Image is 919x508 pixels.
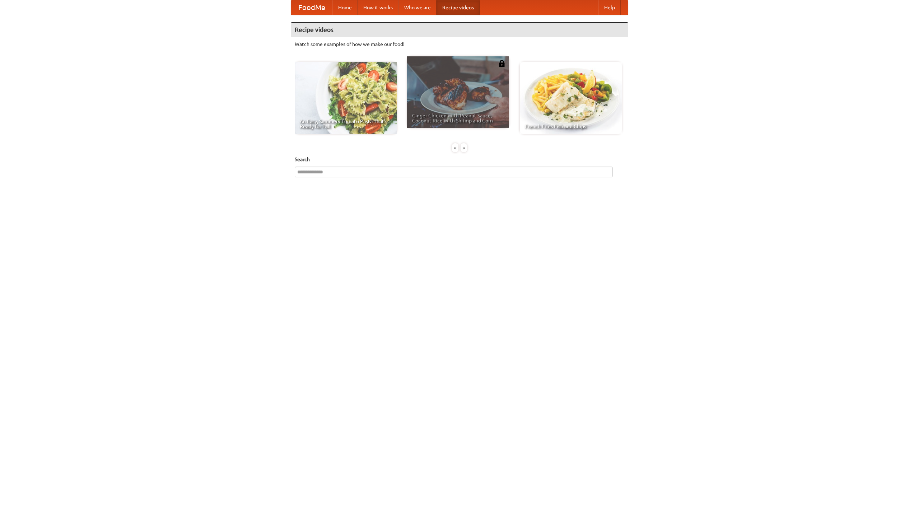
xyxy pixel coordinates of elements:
[332,0,358,15] a: Home
[498,60,505,67] img: 483408.png
[300,119,392,129] span: An Easy, Summery Tomato Pasta That's Ready for Fall
[295,156,624,163] h5: Search
[598,0,621,15] a: Help
[437,0,480,15] a: Recipe videos
[358,0,398,15] a: How it works
[520,62,622,134] a: French Fries Fish and Chips
[295,41,624,48] p: Watch some examples of how we make our food!
[398,0,437,15] a: Who we are
[461,143,467,152] div: »
[295,62,397,134] a: An Easy, Summery Tomato Pasta That's Ready for Fall
[525,124,617,129] span: French Fries Fish and Chips
[452,143,458,152] div: «
[291,0,332,15] a: FoodMe
[291,23,628,37] h4: Recipe videos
